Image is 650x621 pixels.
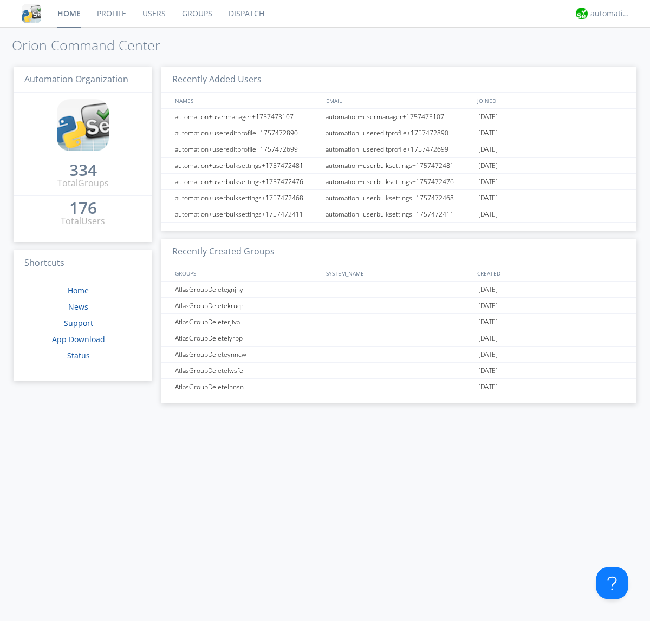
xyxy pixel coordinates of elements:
[161,314,636,330] a: AtlasGroupDeleterjiva[DATE]
[478,379,498,395] span: [DATE]
[323,174,476,189] div: automation+userbulksettings+1757472476
[478,125,498,141] span: [DATE]
[172,379,322,395] div: AtlasGroupDeletelnnsn
[478,174,498,190] span: [DATE]
[57,177,109,189] div: Total Groups
[68,285,89,296] a: Home
[478,190,498,206] span: [DATE]
[161,125,636,141] a: automation+usereditprofile+1757472890automation+usereditprofile+1757472890[DATE]
[161,141,636,158] a: automation+usereditprofile+1757472699automation+usereditprofile+1757472699[DATE]
[172,347,322,362] div: AtlasGroupDeleteynncw
[323,158,476,173] div: automation+userbulksettings+1757472481
[172,282,322,297] div: AtlasGroupDeletegnjhy
[161,67,636,93] h3: Recently Added Users
[478,314,498,330] span: [DATE]
[161,206,636,223] a: automation+userbulksettings+1757472411automation+userbulksettings+1757472411[DATE]
[172,109,322,125] div: automation+usermanager+1757473107
[67,350,90,361] a: Status
[161,174,636,190] a: automation+userbulksettings+1757472476automation+userbulksettings+1757472476[DATE]
[57,99,109,151] img: cddb5a64eb264b2086981ab96f4c1ba7
[24,73,128,85] span: Automation Organization
[161,347,636,363] a: AtlasGroupDeleteynncw[DATE]
[478,158,498,174] span: [DATE]
[172,125,322,141] div: automation+usereditprofile+1757472890
[323,109,476,125] div: automation+usermanager+1757473107
[161,239,636,265] h3: Recently Created Groups
[161,158,636,174] a: automation+userbulksettings+1757472481automation+userbulksettings+1757472481[DATE]
[161,298,636,314] a: AtlasGroupDeletekruqr[DATE]
[61,215,105,227] div: Total Users
[69,202,97,215] a: 176
[161,282,636,298] a: AtlasGroupDeletegnjhy[DATE]
[69,165,97,177] a: 334
[161,379,636,395] a: AtlasGroupDeletelnnsn[DATE]
[172,93,321,108] div: NAMES
[69,165,97,175] div: 334
[172,174,322,189] div: automation+userbulksettings+1757472476
[69,202,97,213] div: 176
[590,8,631,19] div: automation+atlas
[478,298,498,314] span: [DATE]
[172,265,321,281] div: GROUPS
[172,363,322,378] div: AtlasGroupDeletelwsfe
[161,109,636,125] a: automation+usermanager+1757473107automation+usermanager+1757473107[DATE]
[478,109,498,125] span: [DATE]
[474,93,626,108] div: JOINED
[14,250,152,277] h3: Shortcuts
[596,567,628,599] iframe: Toggle Customer Support
[478,282,498,298] span: [DATE]
[323,265,474,281] div: SYSTEM_NAME
[22,4,41,23] img: cddb5a64eb264b2086981ab96f4c1ba7
[323,141,476,157] div: automation+usereditprofile+1757472699
[478,330,498,347] span: [DATE]
[478,363,498,379] span: [DATE]
[172,158,322,173] div: automation+userbulksettings+1757472481
[172,206,322,222] div: automation+userbulksettings+1757472411
[172,190,322,206] div: automation+userbulksettings+1757472468
[478,206,498,223] span: [DATE]
[478,141,498,158] span: [DATE]
[172,330,322,346] div: AtlasGroupDeletelyrpp
[172,298,322,313] div: AtlasGroupDeletekruqr
[161,330,636,347] a: AtlasGroupDeletelyrpp[DATE]
[172,141,322,157] div: automation+usereditprofile+1757472699
[52,334,105,344] a: App Download
[474,265,626,281] div: CREATED
[478,347,498,363] span: [DATE]
[68,302,88,312] a: News
[576,8,588,19] img: d2d01cd9b4174d08988066c6d424eccd
[64,318,93,328] a: Support
[172,314,322,330] div: AtlasGroupDeleterjiva
[161,363,636,379] a: AtlasGroupDeletelwsfe[DATE]
[323,206,476,222] div: automation+userbulksettings+1757472411
[323,93,474,108] div: EMAIL
[323,190,476,206] div: automation+userbulksettings+1757472468
[323,125,476,141] div: automation+usereditprofile+1757472890
[161,190,636,206] a: automation+userbulksettings+1757472468automation+userbulksettings+1757472468[DATE]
